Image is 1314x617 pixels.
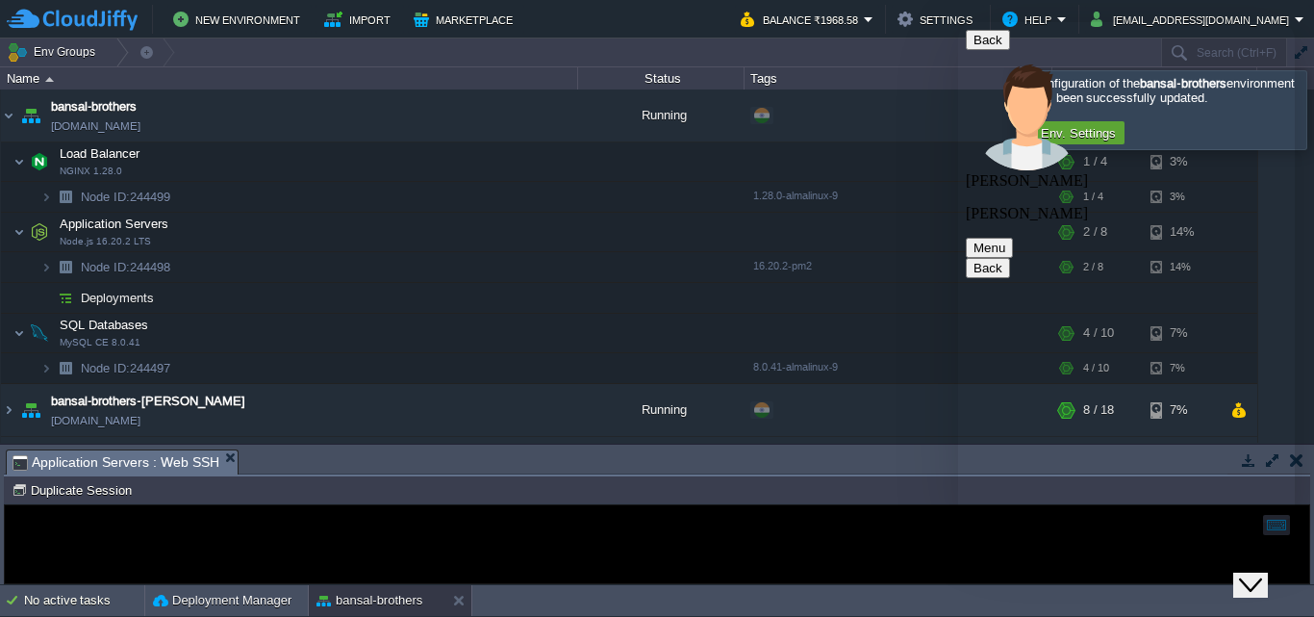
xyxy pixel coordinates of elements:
img: AMDAwAAAACH5BAEAAAAALAAAAAABAAEAAAICRAEAOw== [40,353,52,383]
iframe: chat widget [1233,540,1295,598]
span: 1.28.0-almalinux-9 [753,190,838,201]
img: AMDAwAAAACH5BAEAAAAALAAAAAABAAEAAAICRAEAOw== [13,142,25,181]
img: AMDAwAAAACH5BAEAAAAALAAAAAABAAEAAAICRAEAOw== [17,384,44,436]
button: Balance ₹1968.58 [741,8,864,31]
span: MySQL CE 8.0.41 [60,337,140,348]
button: Env Groups [7,39,102,65]
img: AMDAwAAAACH5BAEAAAAALAAAAAABAAEAAAICRAEAOw== [1,437,16,489]
img: AMDAwAAAACH5BAEAAAAALAAAAAABAAEAAAICRAEAOw== [17,437,44,489]
button: Help [1002,8,1057,31]
a: Node ID:244498 [79,259,173,275]
a: bansal-brothers [51,97,137,116]
button: New Environment [173,8,306,31]
button: Marketplace [414,8,518,31]
iframe: chat widget [958,22,1295,523]
a: Application ServersNode.js 16.20.2 LTS [58,217,171,231]
img: AMDAwAAAACH5BAEAAAAALAAAAAABAAEAAAICRAEAOw== [40,182,52,212]
span: Node ID: [81,361,130,375]
img: AMDAwAAAACH5BAEAAAAALAAAAAABAAEAAAICRAEAOw== [13,314,25,352]
div: Name [2,67,577,90]
img: AMDAwAAAACH5BAEAAAAALAAAAAABAAEAAAICRAEAOw== [45,77,54,82]
span: Node ID: [81,190,130,204]
span: Application Servers : Web SSH [13,450,219,475]
span: 244497 [79,360,173,376]
span: Node ID: [81,260,130,274]
span: NGINX 1.28.0 [60,166,122,177]
a: Deployments [79,290,157,306]
a: Load BalancerNGINX 1.28.0 [58,146,142,161]
div: No active tasks [24,585,144,616]
img: AMDAwAAAACH5BAEAAAAALAAAAAABAAEAAAICRAEAOw== [26,142,53,181]
img: AMDAwAAAACH5BAEAAAAALAAAAAABAAEAAAICRAEAOw== [40,252,52,282]
img: AMDAwAAAACH5BAEAAAAALAAAAAABAAEAAAICRAEAOw== [1,90,16,141]
button: Deployment Manager [153,591,291,610]
img: AMDAwAAAACH5BAEAAAAALAAAAAABAAEAAAICRAEAOw== [1,384,16,436]
div: Running [578,437,745,489]
img: AMDAwAAAACH5BAEAAAAALAAAAAABAAEAAAICRAEAOw== [13,213,25,251]
span: 8.0.41-almalinux-9 [753,361,838,373]
button: bansal-brothers [316,591,422,610]
a: SQL DatabasesMySQL CE 8.0.41 [58,318,151,332]
span: Application Servers [58,216,171,232]
img: AMDAwAAAACH5BAEAAAAALAAAAAABAAEAAAICRAEAOw== [17,90,44,141]
img: AMDAwAAAACH5BAEAAAAALAAAAAABAAEAAAICRAEAOw== [52,283,79,313]
div: Status [579,67,744,90]
img: AMDAwAAAACH5BAEAAAAALAAAAAABAAEAAAICRAEAOw== [40,283,52,313]
button: Settings [897,8,978,31]
img: AMDAwAAAACH5BAEAAAAALAAAAAABAAEAAAICRAEAOw== [52,182,79,212]
button: Duplicate Session [12,481,138,499]
span: Node.js 16.20.2 LTS [60,236,151,247]
a: [DOMAIN_NAME] [51,116,140,136]
div: Tags [745,67,1051,90]
a: [DOMAIN_NAME] [51,411,140,430]
img: AMDAwAAAACH5BAEAAAAALAAAAAABAAEAAAICRAEAOw== [26,314,53,352]
span: 16.20.2-pm2 [753,260,812,271]
img: AMDAwAAAACH5BAEAAAAALAAAAAABAAEAAAICRAEAOw== [26,213,53,251]
button: [EMAIL_ADDRESS][DOMAIN_NAME] [1091,8,1295,31]
div: Running [578,90,745,141]
span: 244499 [79,189,173,205]
a: bansal-brothers-[PERSON_NAME] [51,392,245,411]
div: Running [578,384,745,436]
a: Node ID:244499 [79,189,173,205]
img: AMDAwAAAACH5BAEAAAAALAAAAAABAAEAAAICRAEAOw== [52,353,79,383]
img: CloudJiffy [7,8,138,32]
span: SQL Databases [58,317,151,333]
img: AMDAwAAAACH5BAEAAAAALAAAAAABAAEAAAICRAEAOw== [52,252,79,282]
button: Import [324,8,396,31]
a: Node ID:244497 [79,360,173,376]
span: Load Balancer [58,145,142,162]
span: 244498 [79,259,173,275]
